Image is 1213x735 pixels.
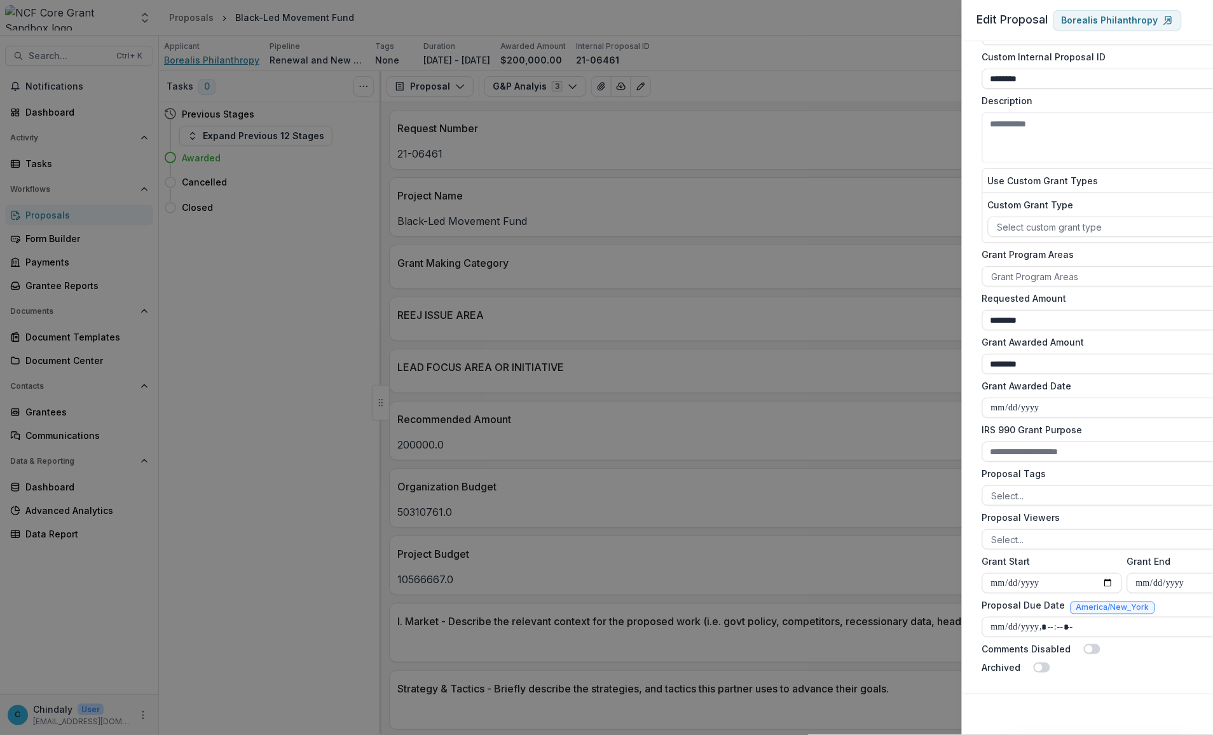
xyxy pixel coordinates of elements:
[1053,10,1182,30] a: Borealis Philanthropy
[982,555,1114,568] label: Grant Start
[1076,603,1149,612] span: America/New_York
[982,598,1066,612] label: Proposal Due Date
[982,661,1021,674] label: Archived
[988,174,1099,187] label: Use Custom Grant Types
[982,642,1071,656] label: Comments Disabled
[1062,15,1158,26] p: Borealis Philanthropy
[977,13,1048,26] span: Edit Proposal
